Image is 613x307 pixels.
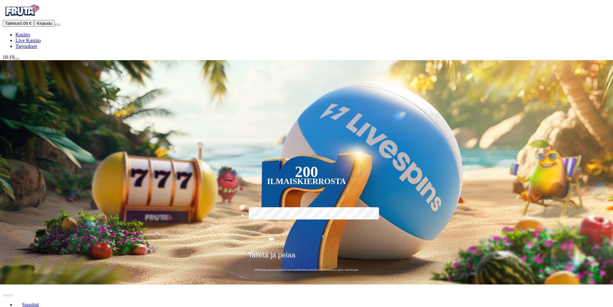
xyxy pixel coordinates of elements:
label: 150 € [288,206,325,225]
span: Talletus [5,21,20,26]
span: Tarjoukset [15,43,37,49]
button: live-chat [14,58,19,60]
button: Talleta ja pelaa [246,251,367,264]
label: 250 € [329,206,366,225]
span: € [322,234,324,240]
img: Fruta [3,3,41,19]
span: Kirjaudu [37,21,52,26]
button: menu [55,24,60,26]
button: next slide [8,294,13,296]
button: Talletusplus icon0.00 € [3,20,34,27]
a: poker-chip iconLive Kasino [15,38,41,43]
button: prev slide [3,294,8,296]
div: Ilmaiskierrosta [267,178,346,185]
span: Talleta ja pelaa [248,251,295,264]
a: diamond iconKasino [15,32,30,37]
span: Kasino [15,32,30,37]
a: gift-inverted iconTarjoukset [15,43,37,49]
span: 0.00 € [20,21,32,26]
span: Live Kasino [15,38,41,43]
span: 200 kierrätysvapaata ilmaiskierrosta ensitalletuksen yhteydessä. 50 kierrosta per päivä, 4 päivän... [246,268,367,272]
span: 18:19 [3,54,14,60]
nav: Primary [3,3,610,49]
div: 200 [295,168,318,176]
button: Kirjaudu [34,20,55,27]
label: 50 € [247,206,284,225]
a: Fruta [3,14,41,20]
span: € [251,249,253,253]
